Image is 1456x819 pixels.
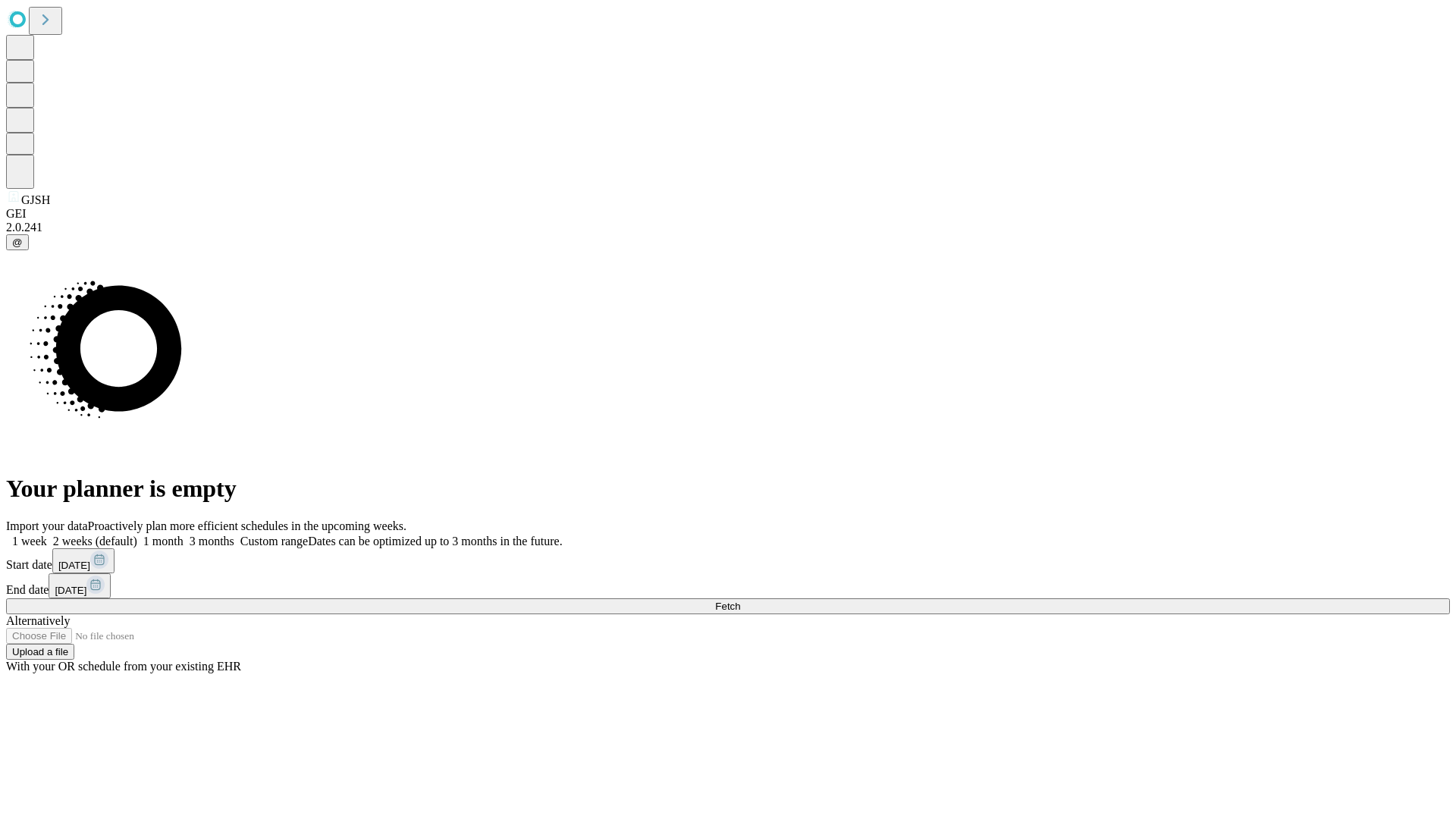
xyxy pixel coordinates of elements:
span: Proactively plan more efficient schedules in the upcoming weeks. [88,519,406,532]
button: [DATE] [52,548,115,573]
span: Custom range [240,535,308,548]
span: Alternatively [6,614,70,627]
span: With your OR schedule from your existing EHR [6,660,241,673]
button: @ [6,234,29,250]
span: 1 week [12,535,47,548]
button: [DATE] [49,573,111,598]
span: Dates can be optimized up to 3 months in the future. [308,535,562,548]
div: GEI [6,207,1450,221]
span: 3 months [190,535,234,548]
span: Import your data [6,519,88,532]
span: [DATE] [58,560,90,571]
h1: Your planner is empty [6,475,1450,503]
span: Fetch [715,601,740,612]
div: End date [6,573,1450,598]
div: 2.0.241 [6,221,1450,234]
span: @ [12,237,23,248]
span: [DATE] [55,585,86,596]
button: Fetch [6,598,1450,614]
span: 2 weeks (default) [53,535,137,548]
div: Start date [6,548,1450,573]
span: 1 month [143,535,184,548]
button: Upload a file [6,644,74,660]
span: GJSH [21,193,50,206]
